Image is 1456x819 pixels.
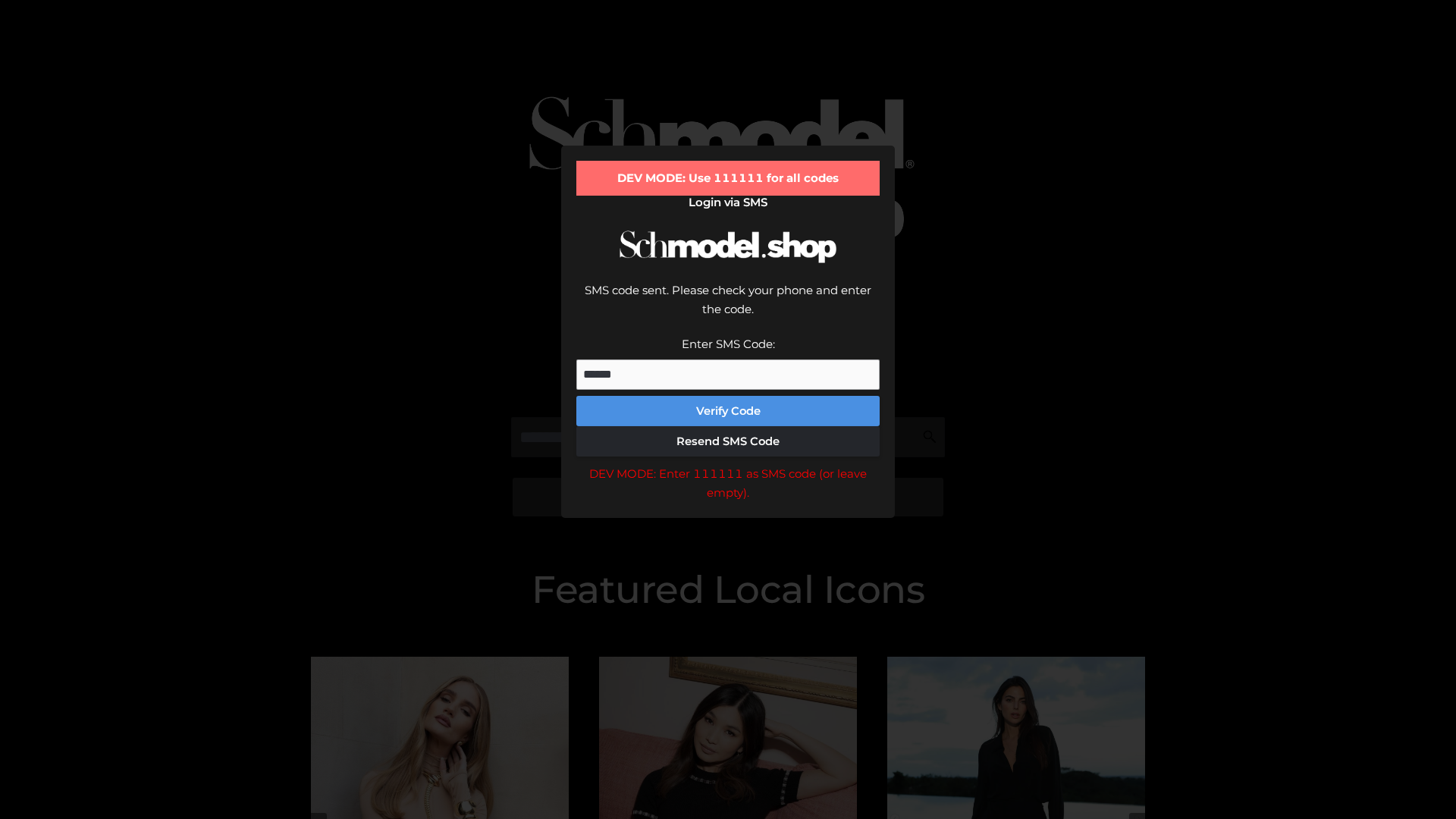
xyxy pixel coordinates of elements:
label: Enter SMS Code: [682,337,775,351]
div: DEV MODE: Enter 111111 as SMS code (or leave empty). [576,464,880,503]
h2: Login via SMS [576,196,880,209]
div: DEV MODE: Use 111111 for all codes [576,161,880,196]
img: Schmodel Logo [614,217,842,277]
button: Resend SMS Code [576,426,880,457]
button: Verify Code [576,396,880,426]
div: SMS code sent. Please check your phone and enter the code. [576,281,880,334]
